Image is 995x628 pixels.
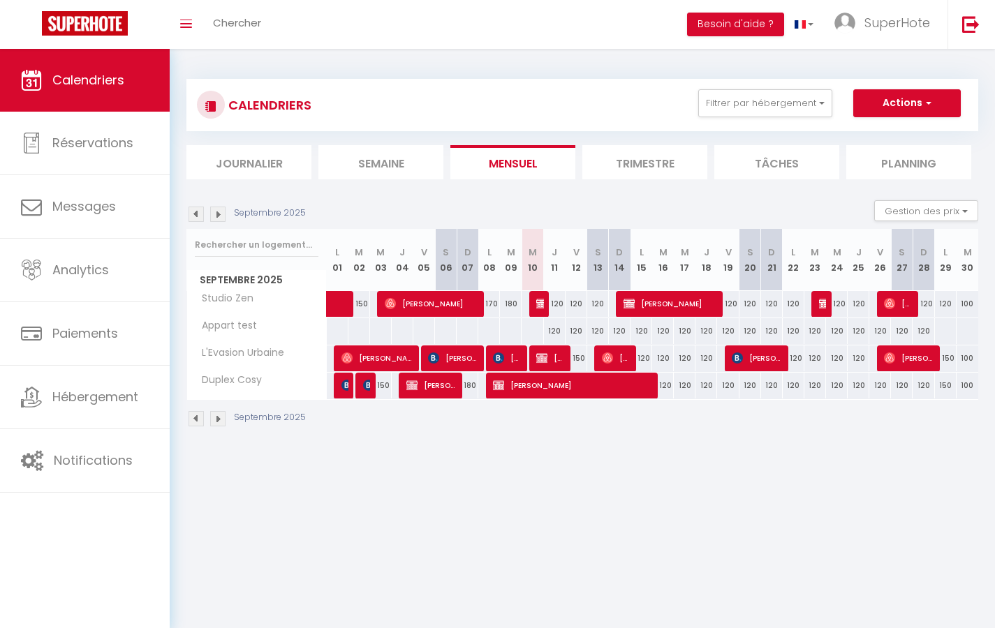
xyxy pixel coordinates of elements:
div: 180 [457,373,478,398]
div: 120 [826,318,848,344]
div: 120 [566,291,587,317]
span: [PERSON_NAME] [341,345,413,371]
div: 120 [848,345,869,371]
th: 29 [935,229,957,291]
th: 13 [587,229,609,291]
th: 17 [674,229,695,291]
abbr: M [681,246,689,259]
div: 120 [783,291,804,317]
th: 27 [891,229,913,291]
span: [PERSON_NAME] [406,372,457,398]
span: Réservations [52,134,133,151]
span: [PERSON_NAME] [536,345,565,371]
div: 120 [869,318,891,344]
th: 06 [435,229,457,291]
span: Duplex Cosy [189,373,265,388]
div: 120 [739,291,761,317]
span: Hébergement [52,388,138,405]
th: 15 [631,229,652,291]
div: 120 [544,318,566,344]
span: [PERSON_NAME] [884,290,913,317]
span: Messages [52,197,116,215]
div: 120 [695,345,717,371]
abbr: L [487,246,492,259]
abbr: S [747,246,753,259]
div: 120 [652,345,674,371]
p: Septembre 2025 [234,411,306,424]
span: [PERSON_NAME] [602,345,631,371]
span: [PERSON_NAME] [363,372,370,398]
button: Ouvrir le widget de chat LiveChat [11,6,53,47]
span: L'Evasion Urbaine [189,345,288,361]
abbr: M [833,246,841,259]
button: Actions [853,89,961,117]
div: 120 [587,318,609,344]
span: Analytics [52,261,109,278]
div: 120 [869,373,891,398]
abbr: M [964,246,972,259]
div: 120 [848,318,869,344]
th: 21 [761,229,783,291]
div: 120 [544,291,566,317]
span: [PERSON_NAME] [624,290,717,317]
div: 100 [957,373,978,398]
div: 120 [826,345,848,371]
th: 24 [826,229,848,291]
div: 120 [609,318,631,344]
th: 14 [609,229,631,291]
div: 120 [695,318,717,344]
span: [PERSON_NAME] [493,345,522,371]
th: 02 [348,229,370,291]
div: 100 [957,291,978,317]
th: 23 [804,229,826,291]
abbr: M [507,246,515,259]
div: 150 [935,373,957,398]
span: [PERSON_NAME] [493,372,651,398]
div: 120 [826,291,848,317]
div: 180 [500,291,522,317]
li: Semaine [318,145,443,179]
span: Chercher [213,15,261,30]
th: 09 [500,229,522,291]
li: Mensuel [450,145,575,179]
div: 120 [566,318,587,344]
div: 120 [826,373,848,398]
span: Patureau Léa [341,372,348,398]
li: Trimestre [582,145,707,179]
span: [PERSON_NAME] [385,290,478,317]
div: 100 [957,345,978,371]
div: 120 [935,291,957,317]
img: Super Booking [42,11,128,36]
th: 20 [739,229,761,291]
li: Planning [846,145,971,179]
span: Calendriers [52,71,124,89]
div: 150 [935,345,957,371]
th: 19 [717,229,739,291]
span: Septembre 2025 [187,270,326,290]
th: 18 [695,229,717,291]
span: [PERSON_NAME] [PERSON_NAME] [819,290,826,317]
div: 120 [783,345,804,371]
div: 120 [783,318,804,344]
div: 120 [891,318,913,344]
span: SuperHote [864,14,930,31]
button: Besoin d'aide ? [687,13,784,36]
abbr: S [443,246,449,259]
div: 170 [478,291,500,317]
div: 150 [370,373,392,398]
div: 120 [761,373,783,398]
div: 120 [717,318,739,344]
div: 120 [804,345,826,371]
abbr: D [464,246,471,259]
div: 120 [587,291,609,317]
span: Studio Zen [189,291,257,306]
abbr: V [877,246,883,259]
th: 28 [913,229,934,291]
th: 16 [652,229,674,291]
th: 30 [957,229,978,291]
abbr: J [399,246,405,259]
div: 120 [652,373,674,398]
span: Appart test [189,318,260,334]
span: [PERSON_NAME] [536,290,543,317]
th: 11 [544,229,566,291]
